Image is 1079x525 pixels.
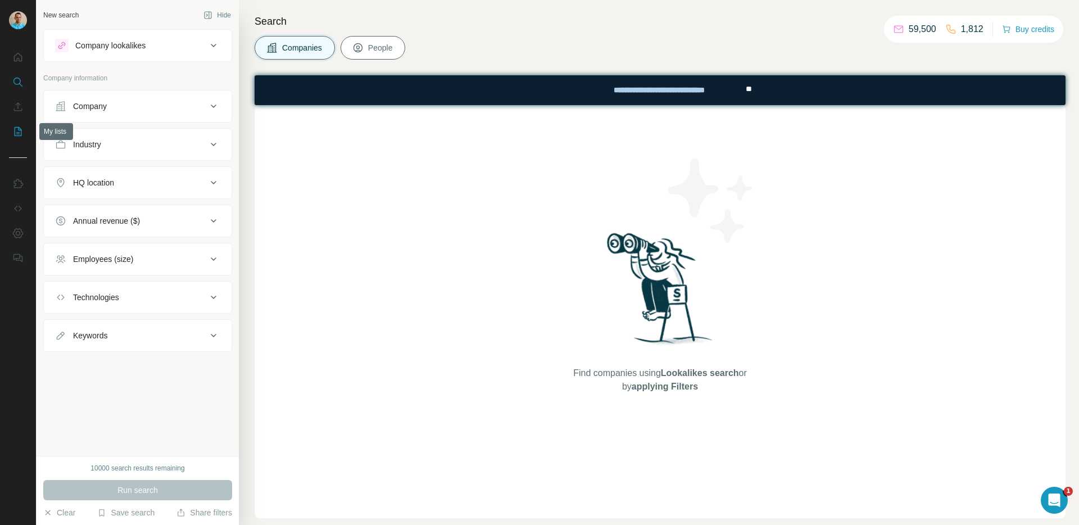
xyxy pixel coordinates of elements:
[660,150,761,251] img: Surfe Illustration - Stars
[9,97,27,117] button: Enrich CSV
[73,292,119,303] div: Technologies
[43,73,232,83] p: Company information
[73,254,133,265] div: Employees (size)
[44,169,232,196] button: HQ location
[44,207,232,234] button: Annual revenue ($)
[570,366,750,393] span: Find companies using or by
[44,284,232,311] button: Technologies
[9,121,27,142] button: My lists
[368,42,394,53] span: People
[9,11,27,29] img: Avatar
[1002,21,1054,37] button: Buy credits
[9,47,27,67] button: Quick start
[90,463,184,473] div: 10000 search results remaining
[961,22,983,36] p: 1,812
[632,382,698,391] span: applying Filters
[44,131,232,158] button: Industry
[176,507,232,518] button: Share filters
[9,174,27,194] button: Use Surfe on LinkedIn
[9,223,27,243] button: Dashboard
[73,330,107,341] div: Keywords
[1041,487,1068,514] iframe: Intercom live chat
[282,42,323,53] span: Companies
[73,215,140,227] div: Annual revenue ($)
[1064,487,1073,496] span: 1
[97,507,155,518] button: Save search
[44,322,232,349] button: Keywords
[73,177,114,188] div: HQ location
[75,40,146,51] div: Company lookalikes
[73,139,101,150] div: Industry
[9,72,27,92] button: Search
[73,101,107,112] div: Company
[255,13,1066,29] h4: Search
[43,10,79,20] div: New search
[9,248,27,268] button: Feedback
[44,246,232,273] button: Employees (size)
[44,32,232,59] button: Company lookalikes
[196,7,239,24] button: Hide
[43,507,75,518] button: Clear
[44,93,232,120] button: Company
[9,198,27,219] button: Use Surfe API
[602,230,719,355] img: Surfe Illustration - Woman searching with binoculars
[909,22,936,36] p: 59,500
[255,75,1066,105] iframe: Banner
[661,368,739,378] span: Lookalikes search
